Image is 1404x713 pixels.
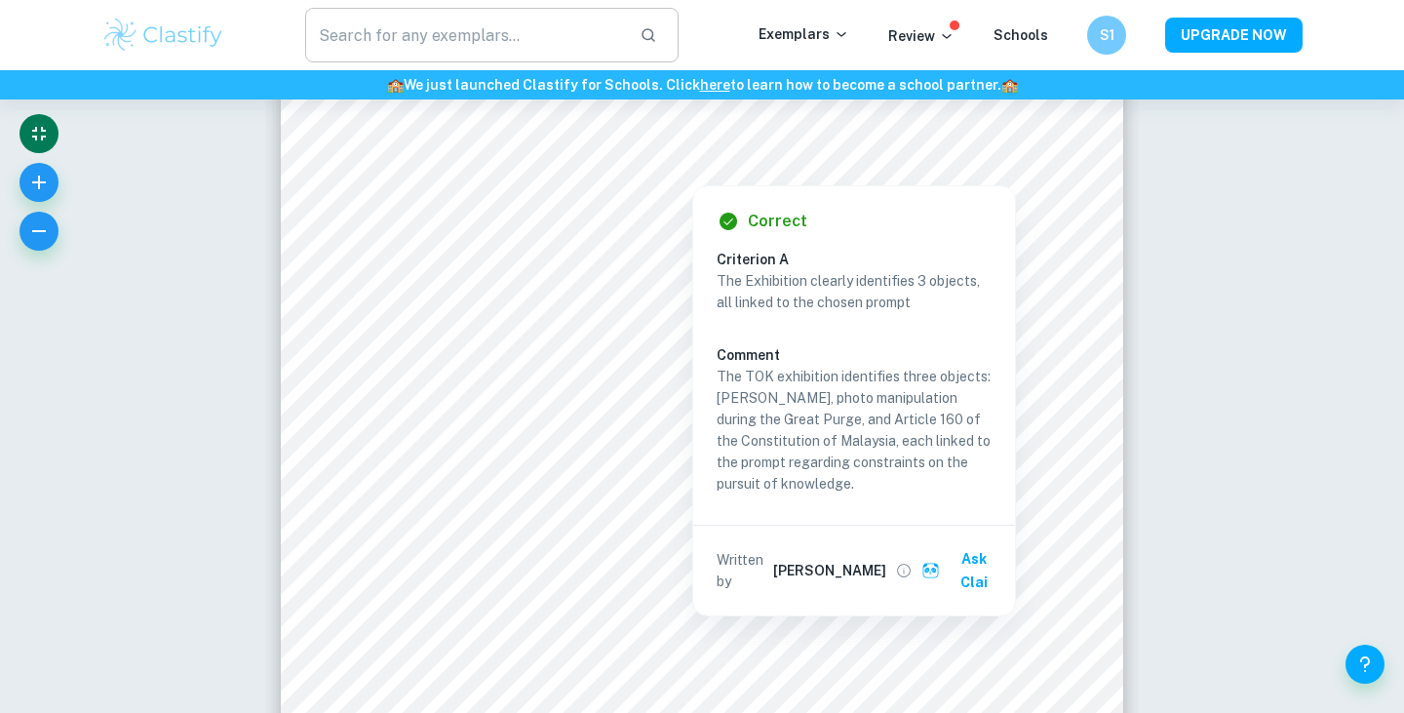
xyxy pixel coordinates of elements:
[1087,16,1126,55] button: S1
[717,344,992,366] h6: Comment
[305,8,624,62] input: Search for any exemplars...
[890,557,917,584] button: View full profile
[888,25,955,47] p: Review
[759,23,849,45] p: Exemplars
[1165,18,1303,53] button: UPGRADE NOW
[4,74,1400,96] h6: We just launched Clastify for Schools. Click to learn how to become a school partner.
[19,114,58,153] button: Exit fullscreen
[717,249,1007,270] h6: Criterion A
[1096,24,1118,46] h6: S1
[917,541,1007,600] button: Ask Clai
[101,16,225,55] img: Clastify logo
[1345,645,1384,684] button: Help and Feedback
[717,549,769,592] p: Written by
[994,27,1048,43] a: Schools
[1001,77,1018,93] span: 🏫
[717,366,992,495] p: The TOK exhibition identifies three objects: [PERSON_NAME], photo manipulation during the Great P...
[921,562,940,580] img: clai.svg
[773,560,886,581] h6: [PERSON_NAME]
[748,210,807,233] h6: Correct
[717,270,992,313] p: The Exhibition clearly identifies 3 objects, all linked to the chosen prompt
[700,77,730,93] a: here
[387,77,404,93] span: 🏫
